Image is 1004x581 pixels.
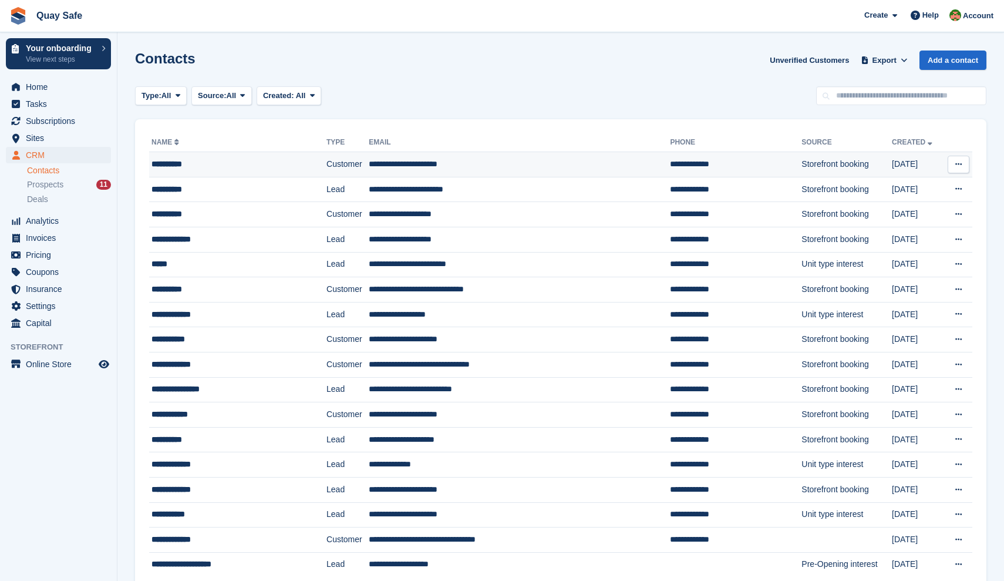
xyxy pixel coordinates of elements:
[27,194,48,205] span: Deals
[892,528,943,553] td: [DATE]
[858,51,910,70] button: Export
[6,247,111,263] a: menu
[801,327,892,352] td: Storefront booking
[801,202,892,227] td: Storefront booking
[922,9,939,21] span: Help
[963,10,993,22] span: Account
[11,341,117,353] span: Storefront
[26,315,96,331] span: Capital
[6,96,111,112] a: menu
[6,130,111,146] a: menu
[326,177,369,202] td: Lead
[892,152,943,177] td: [DATE]
[326,427,369,452] td: Lead
[263,91,294,100] span: Created:
[26,113,96,129] span: Subscriptions
[801,133,892,152] th: Source
[26,147,96,163] span: CRM
[191,86,252,106] button: Source: All
[892,377,943,402] td: [DATE]
[326,452,369,478] td: Lead
[135,51,196,66] h1: Contacts
[801,452,892,478] td: Unit type interest
[6,147,111,163] a: menu
[6,38,111,69] a: Your onboarding View next steps
[765,51,854,70] a: Unverified Customers
[949,9,961,21] img: Fiona Connor
[801,377,892,402] td: Storefront booking
[6,113,111,129] a: menu
[9,7,27,25] img: stora-icon-8386f47178a22dfd0bd8f6a31ec36ba5ce8667c1dd55bd0f319d3a0aa187defe.svg
[326,402,369,428] td: Customer
[326,152,369,177] td: Customer
[296,91,306,100] span: All
[801,277,892,303] td: Storefront booking
[801,177,892,202] td: Storefront booking
[26,247,96,263] span: Pricing
[26,264,96,280] span: Coupons
[6,213,111,229] a: menu
[892,427,943,452] td: [DATE]
[801,152,892,177] td: Storefront booking
[26,96,96,112] span: Tasks
[892,452,943,478] td: [DATE]
[26,44,96,52] p: Your onboarding
[135,86,187,106] button: Type: All
[326,377,369,402] td: Lead
[6,79,111,95] a: menu
[801,477,892,502] td: Storefront booking
[326,302,369,327] td: Lead
[141,90,161,102] span: Type:
[892,138,935,146] a: Created
[27,193,111,206] a: Deals
[892,177,943,202] td: [DATE]
[26,213,96,229] span: Analytics
[670,133,801,152] th: Phone
[96,180,111,190] div: 11
[326,477,369,502] td: Lead
[6,315,111,331] a: menu
[801,427,892,452] td: Storefront booking
[326,552,369,577] td: Lead
[26,281,96,297] span: Insurance
[26,298,96,314] span: Settings
[326,502,369,528] td: Lead
[6,298,111,314] a: menu
[801,227,892,252] td: Storefront booking
[801,252,892,277] td: Unit type interest
[892,277,943,303] td: [DATE]
[892,502,943,528] td: [DATE]
[26,79,96,95] span: Home
[326,252,369,277] td: Lead
[801,352,892,377] td: Storefront booking
[892,552,943,577] td: [DATE]
[326,327,369,352] td: Customer
[27,179,63,190] span: Prospects
[26,130,96,146] span: Sites
[892,252,943,277] td: [DATE]
[27,165,111,176] a: Contacts
[892,402,943,428] td: [DATE]
[801,402,892,428] td: Storefront booking
[32,6,87,25] a: Quay Safe
[801,502,892,528] td: Unit type interest
[919,51,986,70] a: Add a contact
[326,352,369,377] td: Customer
[801,552,892,577] td: Pre-Opening interest
[257,86,321,106] button: Created: All
[151,138,181,146] a: Name
[26,230,96,246] span: Invoices
[6,281,111,297] a: menu
[892,227,943,252] td: [DATE]
[326,227,369,252] td: Lead
[6,230,111,246] a: menu
[326,202,369,227] td: Customer
[6,264,111,280] a: menu
[801,302,892,327] td: Unit type interest
[892,477,943,502] td: [DATE]
[161,90,171,102] span: All
[892,327,943,352] td: [DATE]
[864,9,888,21] span: Create
[97,357,111,371] a: Preview store
[227,90,237,102] span: All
